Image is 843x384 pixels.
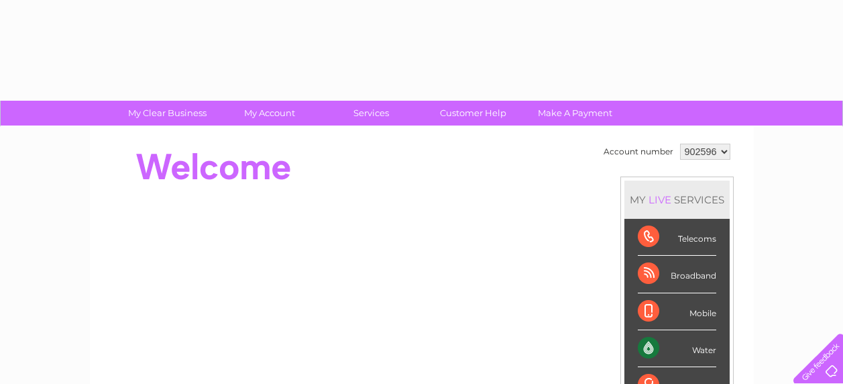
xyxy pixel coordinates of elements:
[624,181,730,219] div: MY SERVICES
[638,219,716,256] div: Telecoms
[214,101,325,126] a: My Account
[520,101,630,126] a: Make A Payment
[418,101,528,126] a: Customer Help
[600,140,677,163] td: Account number
[316,101,427,126] a: Services
[638,256,716,293] div: Broadband
[112,101,223,126] a: My Clear Business
[638,330,716,367] div: Water
[646,193,674,206] div: LIVE
[638,293,716,330] div: Mobile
